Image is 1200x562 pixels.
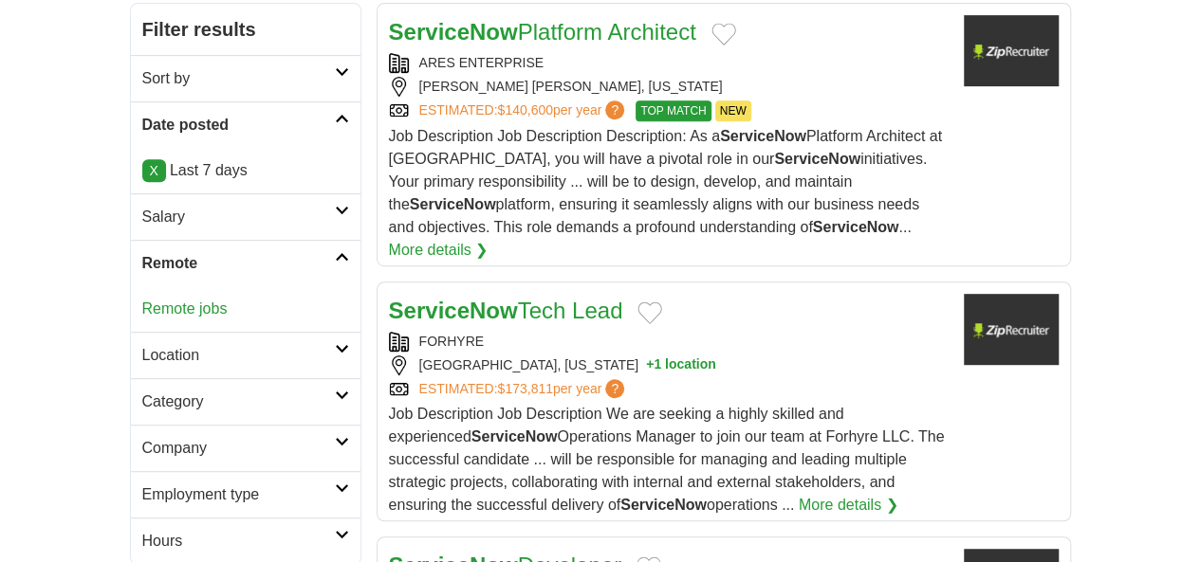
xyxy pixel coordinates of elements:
[636,100,711,121] span: TOP MATCH
[142,206,335,228] h2: Salary
[497,102,552,118] span: $140,600
[410,196,496,212] strong: ServiceNow
[605,100,624,119] span: ?
[471,428,558,444] strong: ServiceNow
[389,19,518,45] strong: ServiceNow
[131,240,360,286] a: Remote
[389,355,949,375] div: [GEOGRAPHIC_DATA], [US_STATE]
[389,298,518,323] strong: ServiceNow
[131,4,360,55] h2: Filter results
[142,300,228,317] a: Remote jobs
[389,19,696,45] a: ServiceNowPlatform Architect
[637,301,662,324] button: Add to favorite jobs
[142,159,166,182] a: X
[389,406,945,513] span: Job Description Job Description We are seeking a highly skilled and experienced Operations Manage...
[605,379,624,398] span: ?
[131,101,360,148] a: Date posted
[142,344,335,367] h2: Location
[497,381,552,396] span: $173,811
[131,471,360,517] a: Employment type
[720,128,806,144] strong: ServiceNow
[389,53,949,73] div: ARES ENTERPRISE
[131,55,360,101] a: Sort by
[142,437,335,460] h2: Company
[142,390,335,413] h2: Category
[131,378,360,425] a: Category
[142,252,335,275] h2: Remote
[646,355,654,375] span: +
[389,128,942,235] span: Job Description Job Description Description: As a Platform Architect at [GEOGRAPHIC_DATA], you wi...
[620,497,707,513] strong: ServiceNow
[419,379,629,399] a: ESTIMATED:$173,811per year?
[142,114,335,136] h2: Date posted
[799,494,898,517] a: More details ❯
[813,219,899,235] strong: ServiceNow
[142,483,335,506] h2: Employment type
[419,100,629,121] a: ESTIMATED:$140,600per year?
[389,298,623,323] a: ServiceNowTech Lead
[142,159,349,182] p: Last 7 days
[964,15,1059,86] img: Company logo
[646,355,716,375] button: +1 location
[711,23,736,45] button: Add to favorite jobs
[131,193,360,240] a: Salary
[131,332,360,378] a: Location
[715,100,751,121] span: NEW
[131,425,360,471] a: Company
[142,67,335,90] h2: Sort by
[774,151,860,167] strong: ServiceNow
[142,530,335,553] h2: Hours
[389,332,949,352] div: FORHYRE
[389,239,489,262] a: More details ❯
[964,294,1059,365] img: Company logo
[389,77,949,97] div: [PERSON_NAME] [PERSON_NAME], [US_STATE]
